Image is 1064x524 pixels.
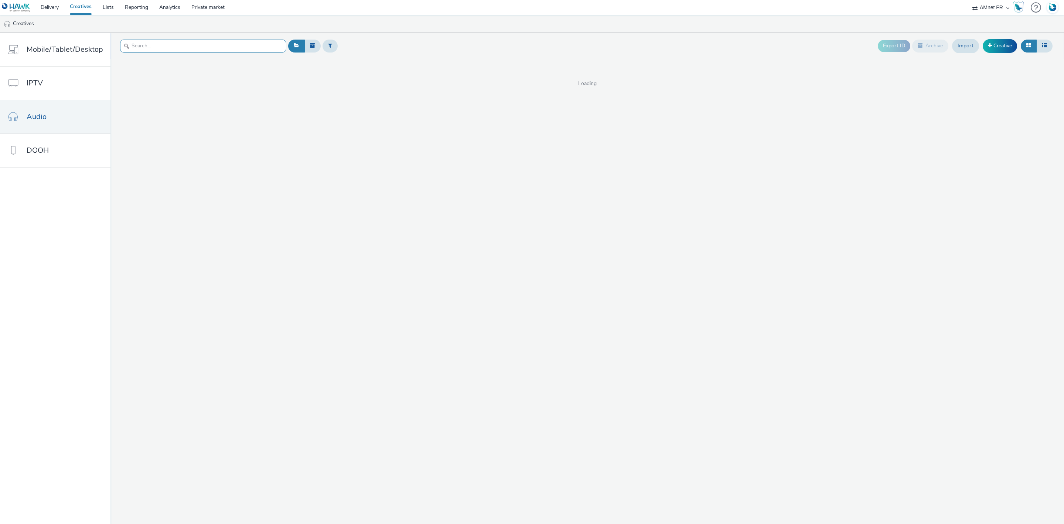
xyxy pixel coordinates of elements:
img: audio [4,20,11,28]
a: Hawk Academy [1013,1,1027,13]
span: IPTV [27,78,43,88]
button: Archive [912,40,948,52]
button: Export ID [878,40,910,52]
button: Table [1036,40,1053,52]
a: Creative [983,39,1017,53]
input: Search... [120,40,286,53]
span: Mobile/Tablet/Desktop [27,44,103,55]
a: Import [952,39,979,53]
img: Account FR [1047,2,1058,13]
span: DOOH [27,145,49,156]
img: Hawk Academy [1013,1,1024,13]
img: undefined Logo [2,3,30,12]
span: Audio [27,111,47,122]
button: Grid [1021,40,1037,52]
span: Loading [110,80,1064,87]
